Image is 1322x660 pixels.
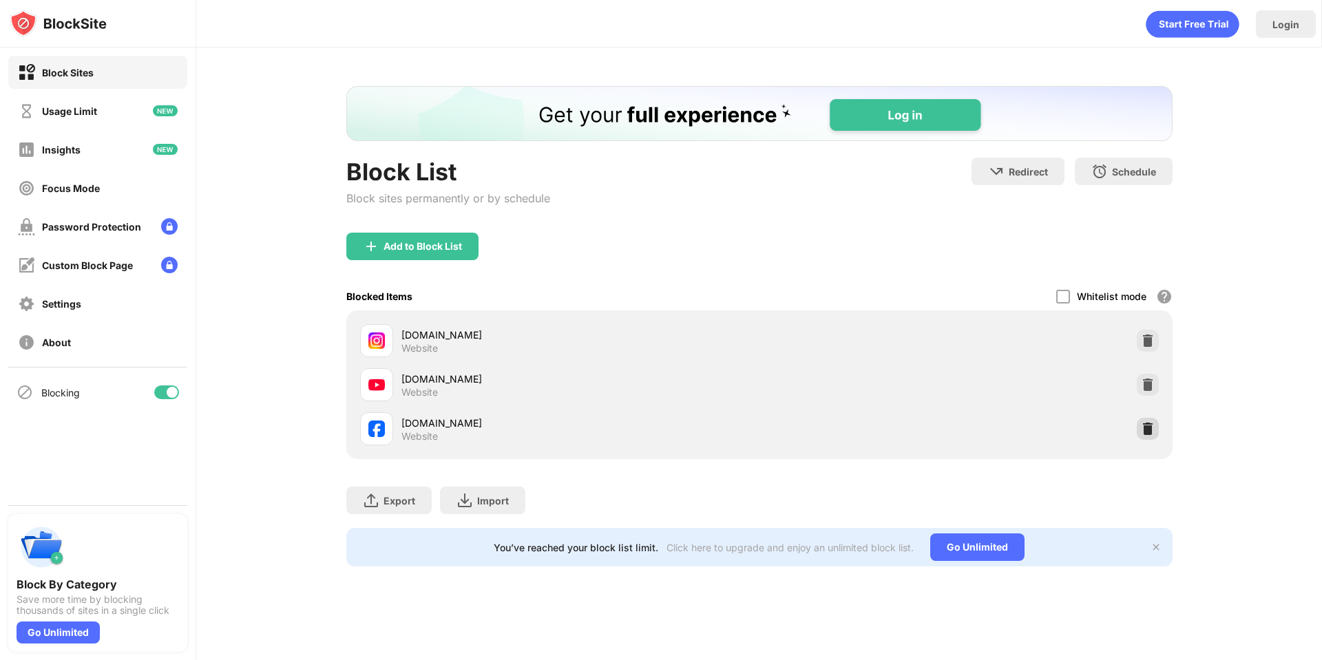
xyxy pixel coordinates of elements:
[161,218,178,235] img: lock-menu.svg
[17,594,179,616] div: Save more time by blocking thousands of sites in a single click
[18,64,35,81] img: block-on.svg
[346,86,1173,141] iframe: Banner
[42,337,71,348] div: About
[18,257,35,274] img: customize-block-page-off.svg
[667,542,914,553] div: Click here to upgrade and enjoy an unlimited block list.
[401,386,438,398] div: Website
[18,141,35,158] img: insights-off.svg
[368,332,385,349] img: favicons
[10,10,107,37] img: logo-blocksite.svg
[41,387,80,398] div: Blocking
[401,416,759,430] div: [DOMAIN_NAME]
[17,577,179,591] div: Block By Category
[18,218,35,235] img: password-protection-off.svg
[153,105,178,116] img: new-icon.svg
[42,105,97,117] div: Usage Limit
[346,158,550,186] div: Block List
[494,542,658,553] div: You’ve reached your block list limit.
[477,495,509,507] div: Import
[18,180,35,197] img: focus-off.svg
[384,241,462,252] div: Add to Block List
[42,221,141,233] div: Password Protection
[161,257,178,273] img: lock-menu.svg
[18,103,35,120] img: time-usage-off.svg
[401,342,438,354] div: Website
[42,67,94,78] div: Block Sites
[401,430,438,443] div: Website
[42,182,100,194] div: Focus Mode
[17,384,33,401] img: blocking-icon.svg
[42,144,81,156] div: Insights
[1077,290,1146,302] div: Whitelist mode
[401,328,759,342] div: [DOMAIN_NAME]
[1151,542,1162,553] img: x-button.svg
[346,191,550,205] div: Block sites permanently or by schedule
[930,533,1025,561] div: Go Unlimited
[1009,166,1048,178] div: Redirect
[42,298,81,310] div: Settings
[1112,166,1156,178] div: Schedule
[384,495,415,507] div: Export
[346,290,412,302] div: Blocked Items
[153,144,178,155] img: new-icon.svg
[18,334,35,351] img: about-off.svg
[18,295,35,312] img: settings-off.svg
[401,372,759,386] div: [DOMAIN_NAME]
[1272,19,1299,30] div: Login
[17,621,100,643] div: Go Unlimited
[368,421,385,437] img: favicons
[42,259,133,271] div: Custom Block Page
[17,522,66,572] img: push-categories.svg
[1146,10,1239,38] div: animation
[368,376,385,393] img: favicons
